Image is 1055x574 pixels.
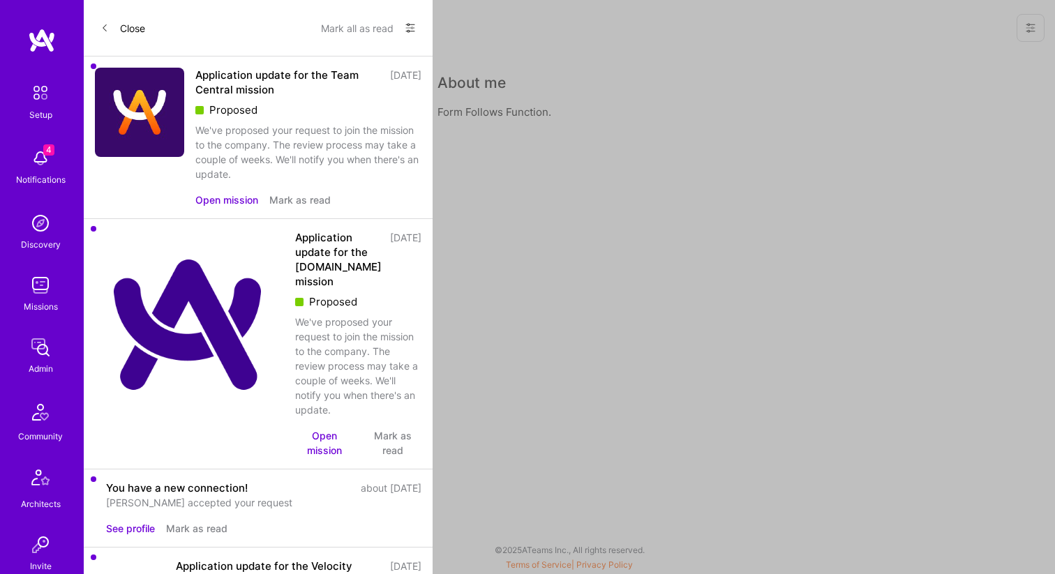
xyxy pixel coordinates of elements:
[18,429,63,444] div: Community
[29,107,52,122] div: Setup
[361,481,421,495] div: about [DATE]
[166,521,227,536] button: Mark as read
[106,481,248,495] div: You have a new connection!
[95,68,184,157] img: Company Logo
[29,361,53,376] div: Admin
[106,495,421,510] div: [PERSON_NAME] accepted your request
[27,333,54,361] img: admin teamwork
[195,123,421,181] div: We've proposed your request to join the mission to the company. The review process may take a cou...
[27,209,54,237] img: discovery
[27,144,54,172] img: bell
[195,192,258,207] button: Open mission
[195,103,421,117] div: Proposed
[28,28,56,53] img: logo
[295,428,353,458] button: Open mission
[106,521,155,536] button: See profile
[24,463,57,497] img: Architects
[195,68,382,97] div: Application update for the Team Central mission
[16,172,66,187] div: Notifications
[43,144,54,156] span: 4
[24,299,58,314] div: Missions
[21,237,61,252] div: Discovery
[364,428,421,458] button: Mark as read
[269,192,331,207] button: Mark as read
[295,315,421,417] div: We've proposed your request to join the mission to the company. The review process may take a cou...
[390,230,421,289] div: [DATE]
[27,531,54,559] img: Invite
[321,17,394,39] button: Mark all as read
[100,17,145,39] button: Close
[24,395,57,429] img: Community
[27,271,54,299] img: teamwork
[30,559,52,573] div: Invite
[295,230,382,289] div: Application update for the [DOMAIN_NAME] mission
[95,230,284,419] img: Company Logo
[26,78,55,107] img: setup
[21,497,61,511] div: Architects
[295,294,421,309] div: Proposed
[390,68,421,97] div: [DATE]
